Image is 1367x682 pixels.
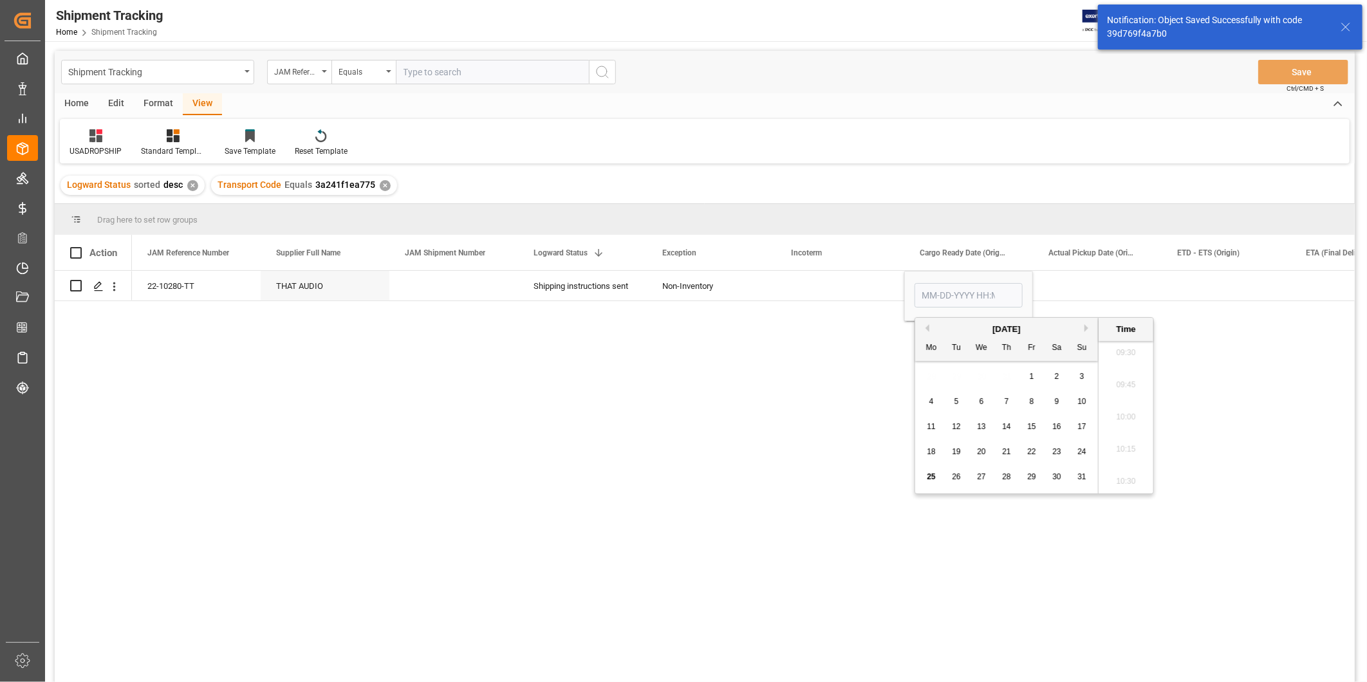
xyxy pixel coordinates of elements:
[1074,369,1090,385] div: Choose Sunday, August 3rd, 2025
[405,248,485,257] span: JAM Shipment Number
[1049,444,1065,460] div: Choose Saturday, August 23rd, 2025
[1074,469,1090,485] div: Choose Sunday, August 31st, 2025
[1177,248,1240,257] span: ETD - ETS (Origin)
[218,180,281,190] span: Transport Code
[974,444,990,460] div: Choose Wednesday, August 20th, 2025
[974,419,990,435] div: Choose Wednesday, August 13th, 2025
[1024,394,1040,410] div: Choose Friday, August 8th, 2025
[999,340,1015,356] div: Th
[927,447,935,456] span: 18
[662,248,696,257] span: Exception
[1024,369,1040,385] div: Choose Friday, August 1st, 2025
[949,340,965,356] div: Tu
[1049,419,1065,435] div: Choose Saturday, August 16th, 2025
[1077,472,1086,481] span: 31
[295,145,348,157] div: Reset Template
[1027,472,1036,481] span: 29
[284,180,312,190] span: Equals
[791,248,822,257] span: Incoterm
[1102,323,1150,336] div: Time
[915,323,1098,336] div: [DATE]
[999,419,1015,435] div: Choose Thursday, August 14th, 2025
[977,422,985,431] span: 13
[924,469,940,485] div: Choose Monday, August 25th, 2025
[267,60,331,84] button: open menu
[1027,422,1036,431] span: 15
[980,397,984,406] span: 6
[261,271,389,300] div: THAT AUDIO
[924,444,940,460] div: Choose Monday, August 18th, 2025
[949,394,965,410] div: Choose Tuesday, August 5th, 2025
[163,180,183,190] span: desc
[1052,422,1061,431] span: 16
[147,248,229,257] span: JAM Reference Number
[1002,422,1010,431] span: 14
[56,28,77,37] a: Home
[1005,397,1009,406] span: 7
[949,469,965,485] div: Choose Tuesday, August 26th, 2025
[1024,469,1040,485] div: Choose Friday, August 29th, 2025
[924,394,940,410] div: Choose Monday, August 4th, 2025
[225,145,275,157] div: Save Template
[915,283,1023,308] input: MM-DD-YYYY HH:MM
[999,444,1015,460] div: Choose Thursday, August 21st, 2025
[56,6,163,25] div: Shipment Tracking
[534,248,588,257] span: Logward Status
[1002,472,1010,481] span: 28
[952,422,960,431] span: 12
[1074,444,1090,460] div: Choose Sunday, August 24th, 2025
[589,60,616,84] button: search button
[927,472,935,481] span: 25
[1049,340,1065,356] div: Sa
[1077,397,1086,406] span: 10
[534,272,631,301] div: Shipping instructions sent
[1287,84,1324,93] span: Ctrl/CMD + S
[339,63,382,78] div: Equals
[1107,14,1328,41] div: Notification: Object Saved Successfully with code 39d769f4a7b0
[1074,419,1090,435] div: Choose Sunday, August 17th, 2025
[952,472,960,481] span: 26
[1074,394,1090,410] div: Choose Sunday, August 10th, 2025
[55,271,132,301] div: Press SPACE to select this row.
[924,419,940,435] div: Choose Monday, August 11th, 2025
[396,60,589,84] input: Type to search
[274,63,318,78] div: JAM Reference Number
[1030,397,1034,406] span: 8
[927,422,935,431] span: 11
[1049,369,1065,385] div: Choose Saturday, August 2nd, 2025
[949,444,965,460] div: Choose Tuesday, August 19th, 2025
[974,469,990,485] div: Choose Wednesday, August 27th, 2025
[1024,340,1040,356] div: Fr
[134,180,160,190] span: sorted
[1080,372,1084,381] span: 3
[89,247,117,259] div: Action
[974,340,990,356] div: We
[1055,397,1059,406] span: 9
[1048,248,1135,257] span: Actual Pickup Date (Origin)
[1049,394,1065,410] div: Choose Saturday, August 9th, 2025
[67,180,131,190] span: Logward Status
[1084,324,1092,332] button: Next Month
[134,93,183,115] div: Format
[1030,372,1034,381] span: 1
[1052,447,1061,456] span: 23
[1077,447,1086,456] span: 24
[141,145,205,157] div: Standard Templates
[1083,10,1127,32] img: Exertis%20JAM%20-%20Email%20Logo.jpg_1722504956.jpg
[331,60,396,84] button: open menu
[97,215,198,225] span: Drag here to set row groups
[919,364,1095,490] div: month 2025-08
[924,340,940,356] div: Mo
[977,447,985,456] span: 20
[929,397,934,406] span: 4
[974,394,990,410] div: Choose Wednesday, August 6th, 2025
[55,93,98,115] div: Home
[999,394,1015,410] div: Choose Thursday, August 7th, 2025
[949,419,965,435] div: Choose Tuesday, August 12th, 2025
[1052,472,1061,481] span: 30
[98,93,134,115] div: Edit
[276,248,340,257] span: Supplier Full Name
[61,60,254,84] button: open menu
[977,472,985,481] span: 27
[1024,419,1040,435] div: Choose Friday, August 15th, 2025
